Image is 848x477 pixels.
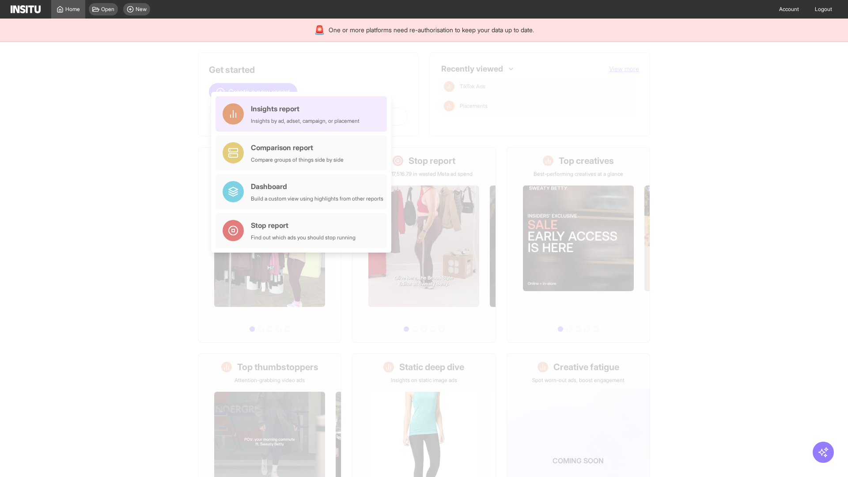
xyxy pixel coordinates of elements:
[251,103,360,114] div: Insights report
[251,234,356,241] div: Find out which ads you should stop running
[314,24,325,36] div: 🚨
[251,142,344,153] div: Comparison report
[11,5,41,13] img: Logo
[251,156,344,163] div: Compare groups of things side by side
[329,26,534,34] span: One or more platforms need re-authorisation to keep your data up to date.
[251,220,356,231] div: Stop report
[101,6,114,13] span: Open
[251,181,383,192] div: Dashboard
[65,6,80,13] span: Home
[251,117,360,125] div: Insights by ad, adset, campaign, or placement
[136,6,147,13] span: New
[251,195,383,202] div: Build a custom view using highlights from other reports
